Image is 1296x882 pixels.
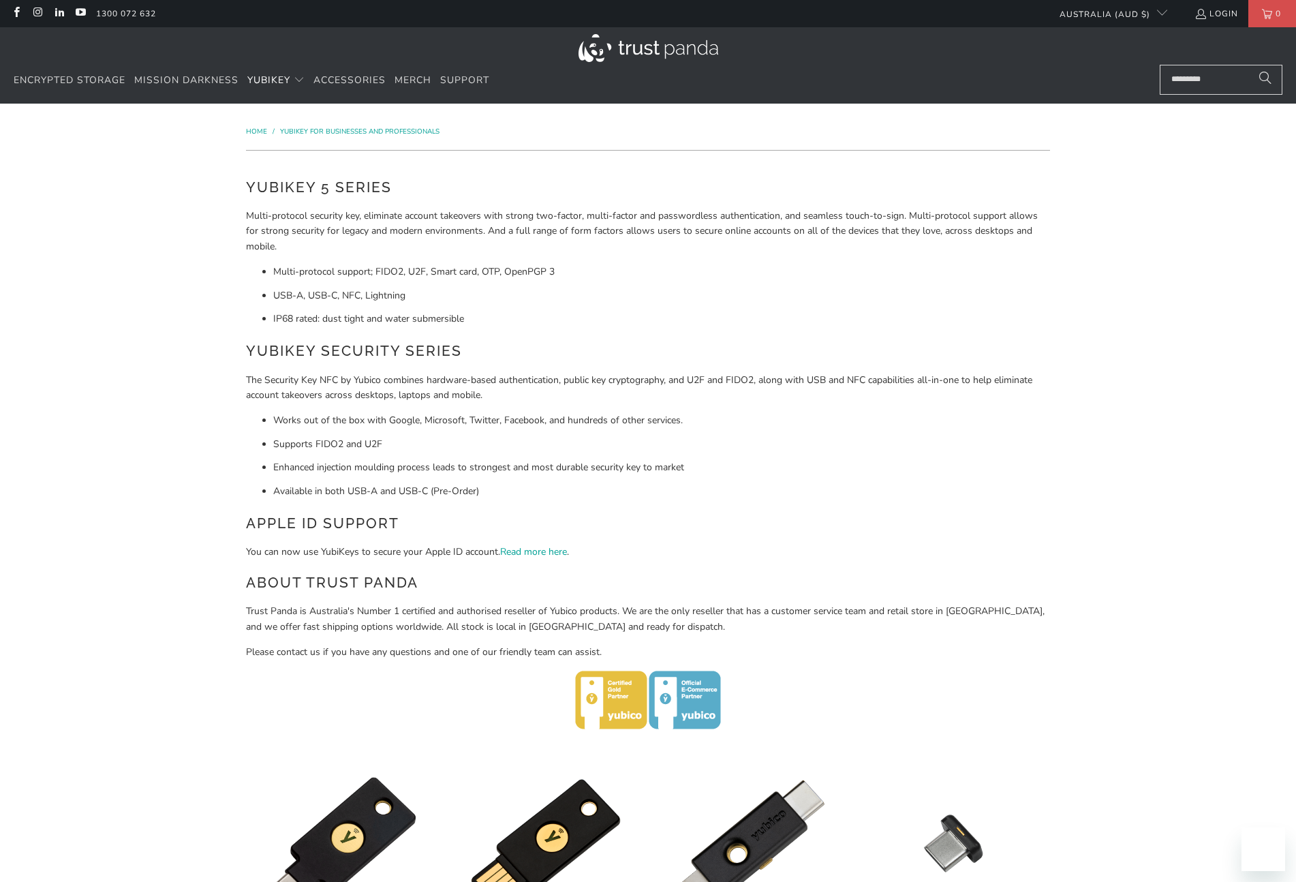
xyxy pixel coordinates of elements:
a: Login [1194,6,1238,21]
span: Home [246,127,267,136]
li: Works out of the box with Google, Microsoft, Twitter, Facebook, and hundreds of other services. [273,413,1050,428]
h2: About Trust Panda [246,572,1050,594]
a: Trust Panda Australia on LinkedIn [53,8,65,19]
span: Merch [395,74,431,87]
a: Encrypted Storage [14,65,125,97]
img: Trust Panda Australia [578,34,718,62]
a: Trust Panda Australia on Facebook [10,8,22,19]
span: Mission Darkness [134,74,238,87]
p: You can now use YubiKeys to secure your Apple ID account. . [246,545,1050,560]
h2: YubiKey 5 Series [246,177,1050,198]
p: The Security Key NFC by Yubico combines hardware-based authentication, public key cryptography, a... [246,373,1050,404]
p: Multi-protocol security key, eliminate account takeovers with strong two-factor, multi-factor and... [246,209,1050,254]
span: Support [440,74,489,87]
p: Trust Panda is Australia's Number 1 certified and authorised reseller of Yubico products. We are ... [246,604,1050,635]
p: Please contact us if you have any questions and one of our friendly team can assist. [246,645,1050,660]
button: Search [1248,65,1282,95]
nav: Translation missing: en.navigation.header.main_nav [14,65,489,97]
span: Encrypted Storage [14,74,125,87]
a: Merch [395,65,431,97]
a: Support [440,65,489,97]
a: YubiKey for Businesses and Professionals [280,127,439,136]
iframe: Button to launch messaging window [1241,827,1285,871]
li: Available in both USB-A and USB-C (Pre-Order) [273,484,1050,499]
h2: YubiKey Security Series [246,340,1050,362]
li: Multi-protocol support; FIDO2, U2F, Smart card, OTP, OpenPGP 3 [273,264,1050,279]
h2: Apple ID Support [246,513,1050,534]
a: Mission Darkness [134,65,238,97]
li: IP68 rated: dust tight and water submersible [273,311,1050,326]
li: USB-A, USB-C, NFC, Lightning [273,288,1050,303]
summary: YubiKey [247,65,305,97]
span: YubiKey [247,74,290,87]
li: Enhanced injection moulding process leads to strongest and most durable security key to market [273,460,1050,475]
a: Accessories [313,65,386,97]
a: Trust Panda Australia on YouTube [74,8,86,19]
input: Search... [1160,65,1282,95]
span: / [273,127,275,136]
a: 1300 072 632 [96,6,156,21]
span: Accessories [313,74,386,87]
li: Supports FIDO2 and U2F [273,437,1050,452]
a: Read more here [500,545,567,558]
a: Home [246,127,269,136]
a: Trust Panda Australia on Instagram [31,8,43,19]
